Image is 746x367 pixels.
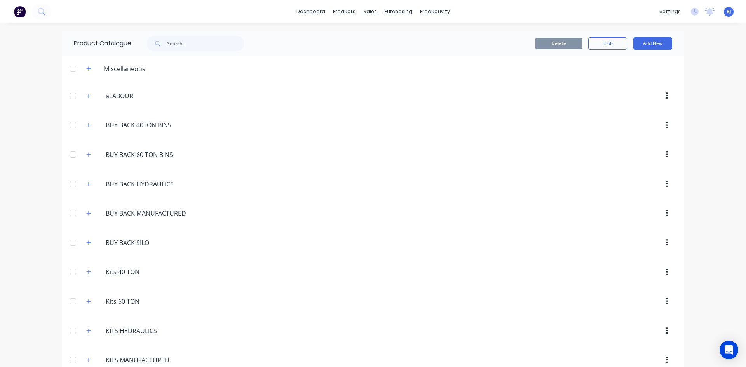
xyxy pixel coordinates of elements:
[14,6,26,17] img: Factory
[416,6,454,17] div: productivity
[104,355,196,365] input: Enter category name
[104,120,196,130] input: Enter category name
[104,150,196,159] input: Enter category name
[104,179,196,189] input: Enter category name
[329,6,359,17] div: products
[104,326,196,336] input: Enter category name
[104,209,196,218] input: Enter category name
[655,6,685,17] div: settings
[535,38,582,49] button: Delete
[727,8,731,15] span: BJ
[104,238,196,247] input: Enter category name
[720,341,738,359] div: Open Intercom Messenger
[62,31,131,56] div: Product Catalogue
[381,6,416,17] div: purchasing
[104,267,196,277] input: Enter category name
[104,297,196,306] input: Enter category name
[104,91,196,101] input: Enter category name
[588,37,627,50] button: Tools
[98,64,152,73] div: Miscellaneous
[633,37,672,50] button: Add New
[293,6,329,17] a: dashboard
[167,36,244,51] input: Search...
[359,6,381,17] div: sales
